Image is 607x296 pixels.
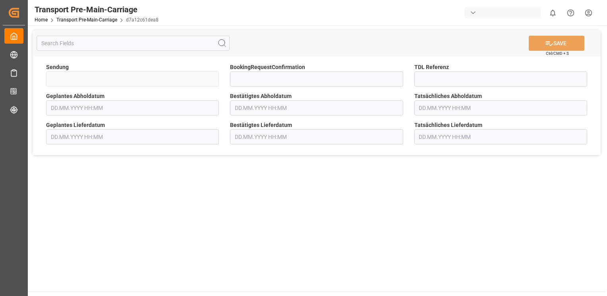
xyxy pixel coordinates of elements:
[414,129,587,144] input: DD.MM.YYYY HH:MM
[46,129,219,144] input: DD.MM.YYYY HH:MM
[46,121,105,129] span: Geplantes Lieferdatum
[230,63,305,71] span: BookingRequestConfirmation
[414,92,482,100] span: Tatsächliches Abholdatum
[230,100,403,115] input: DD.MM.YYYY HH:MM
[529,36,584,51] button: SAVE
[414,63,449,71] span: TDL Referenz
[46,92,104,100] span: Geplantes Abholdatum
[35,17,48,23] a: Home
[37,36,230,51] input: Search Fields
[414,121,482,129] span: Tatsächliches Lieferdatum
[544,4,562,22] button: show 0 new notifications
[230,121,292,129] span: Bestätigtes Lieferdatum
[562,4,580,22] button: Help Center
[230,129,403,144] input: DD.MM.YYYY HH:MM
[46,100,219,115] input: DD.MM.YYYY HH:MM
[230,92,292,100] span: Bestätigtes Abholdatum
[414,100,587,115] input: DD.MM.YYYY HH:MM
[46,63,69,71] span: Sendung
[35,4,159,15] div: Transport Pre-Main-Carriage
[546,50,569,56] span: Ctrl/CMD + S
[56,17,117,23] a: Transport Pre-Main-Carriage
